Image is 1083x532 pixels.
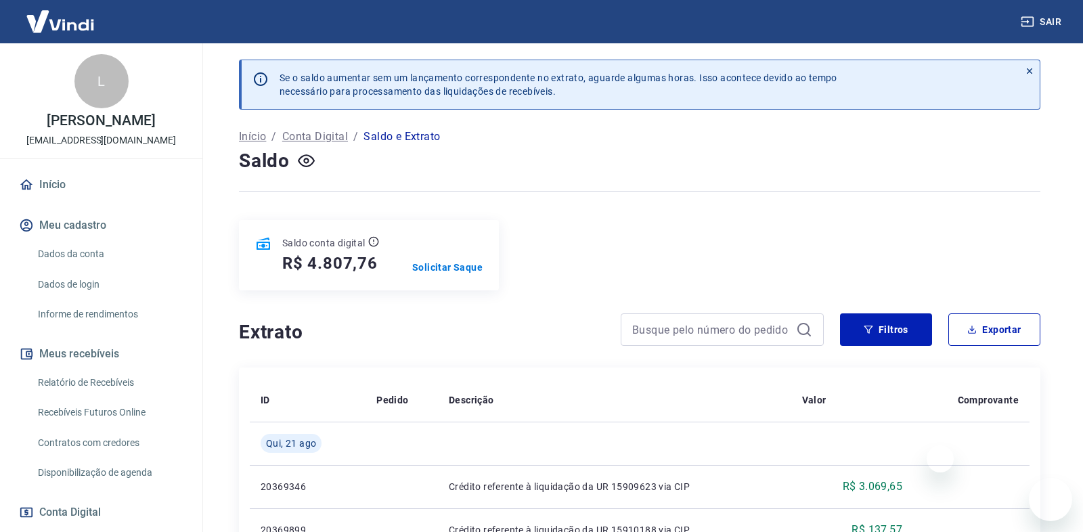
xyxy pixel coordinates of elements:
p: Comprovante [958,393,1019,407]
p: Se o saldo aumentar sem um lançamento correspondente no extrato, aguarde algumas horas. Isso acon... [280,71,837,98]
p: R$ 3.069,65 [843,479,902,495]
p: 20369346 [261,480,355,493]
h4: Extrato [239,319,604,346]
div: L [74,54,129,108]
a: Disponibilização de agenda [32,459,186,487]
a: Relatório de Recebíveis [32,369,186,397]
p: [EMAIL_ADDRESS][DOMAIN_NAME] [26,133,176,148]
p: ID [261,393,270,407]
p: Crédito referente à liquidação da UR 15909623 via CIP [449,480,780,493]
p: Valor [802,393,826,407]
p: Pedido [376,393,408,407]
h4: Saldo [239,148,290,175]
a: Dados da conta [32,240,186,268]
a: Início [16,170,186,200]
button: Exportar [948,313,1040,346]
a: Informe de rendimentos [32,301,186,328]
input: Busque pelo número do pedido [632,319,791,340]
a: Dados de login [32,271,186,298]
a: Contratos com credores [32,429,186,457]
button: Filtros [840,313,932,346]
iframe: Fechar mensagem [927,445,954,472]
p: Saldo e Extrato [363,129,440,145]
a: Solicitar Saque [412,261,483,274]
a: Recebíveis Futuros Online [32,399,186,426]
h5: R$ 4.807,76 [282,252,378,274]
p: Saldo conta digital [282,236,366,250]
iframe: Botão para abrir a janela de mensagens [1029,478,1072,521]
span: Qui, 21 ago [266,437,316,450]
button: Meus recebíveis [16,339,186,369]
a: Conta Digital [282,129,348,145]
p: Descrição [449,393,494,407]
button: Sair [1018,9,1067,35]
a: Início [239,129,266,145]
p: [PERSON_NAME] [47,114,155,128]
img: Vindi [16,1,104,42]
p: / [353,129,358,145]
button: Meu cadastro [16,210,186,240]
button: Conta Digital [16,497,186,527]
p: / [271,129,276,145]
